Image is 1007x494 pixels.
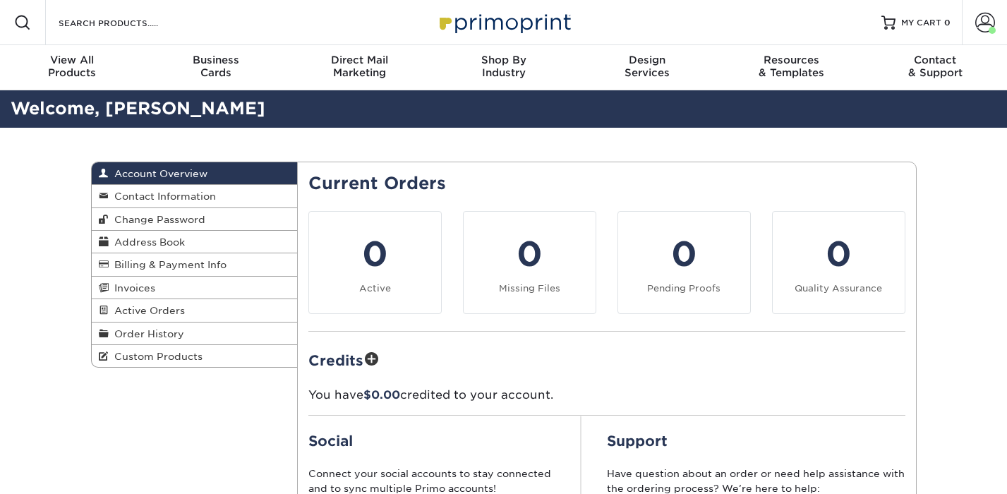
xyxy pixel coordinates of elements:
[719,54,863,79] div: & Templates
[109,236,185,248] span: Address Book
[109,259,227,270] span: Billing & Payment Info
[109,191,216,202] span: Contact Information
[719,54,863,66] span: Resources
[318,229,433,279] div: 0
[647,283,720,294] small: Pending Proofs
[308,349,905,370] h2: Credits
[92,185,298,207] a: Contact Information
[795,283,882,294] small: Quality Assurance
[288,54,432,79] div: Marketing
[863,45,1007,90] a: Contact& Support
[109,328,184,339] span: Order History
[575,45,719,90] a: DesignServices
[92,323,298,345] a: Order History
[144,54,288,66] span: Business
[92,345,298,367] a: Custom Products
[308,211,442,314] a: 0 Active
[772,211,905,314] a: 0 Quality Assurance
[109,305,185,316] span: Active Orders
[432,54,576,66] span: Shop By
[109,351,203,362] span: Custom Products
[92,162,298,185] a: Account Overview
[144,54,288,79] div: Cards
[463,211,596,314] a: 0 Missing Files
[308,433,555,450] h2: Social
[781,229,896,279] div: 0
[901,17,941,29] span: MY CART
[57,14,195,31] input: SEARCH PRODUCTS.....
[109,168,207,179] span: Account Overview
[92,253,298,276] a: Billing & Payment Info
[92,277,298,299] a: Invoices
[363,388,400,402] span: $0.00
[92,231,298,253] a: Address Book
[863,54,1007,66] span: Contact
[472,229,587,279] div: 0
[433,7,574,37] img: Primoprint
[575,54,719,66] span: Design
[719,45,863,90] a: Resources& Templates
[308,387,905,404] p: You have credited to your account.
[109,214,205,225] span: Change Password
[144,45,288,90] a: BusinessCards
[863,54,1007,79] div: & Support
[308,174,905,194] h2: Current Orders
[607,433,905,450] h2: Support
[617,211,751,314] a: 0 Pending Proofs
[359,283,391,294] small: Active
[432,54,576,79] div: Industry
[288,45,432,90] a: Direct MailMarketing
[92,208,298,231] a: Change Password
[575,54,719,79] div: Services
[944,18,951,28] span: 0
[432,45,576,90] a: Shop ByIndustry
[109,282,155,294] span: Invoices
[288,54,432,66] span: Direct Mail
[92,299,298,322] a: Active Orders
[627,229,742,279] div: 0
[499,283,560,294] small: Missing Files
